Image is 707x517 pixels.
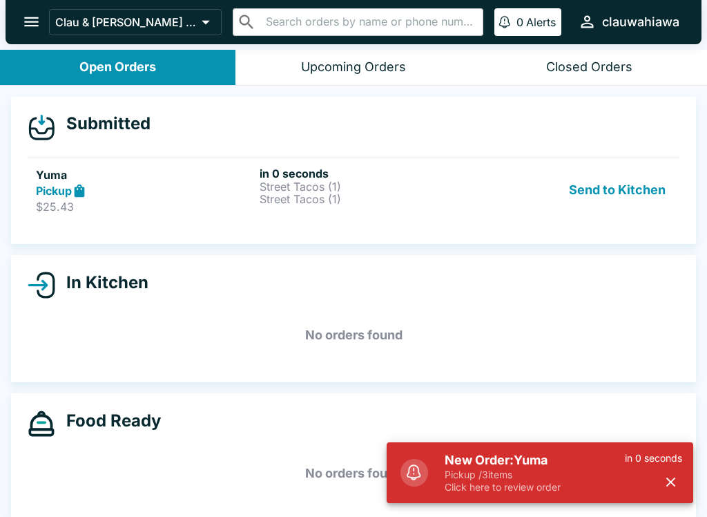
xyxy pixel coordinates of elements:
[55,411,161,431] h4: Food Ready
[55,272,148,293] h4: In Kitchen
[28,158,679,223] a: YumaPickup$25.43in 0 secondsStreet Tacos (1)Street Tacos (1)Send to Kitchen
[55,15,196,29] p: Clau & [PERSON_NAME] Cocina - Wahiawa
[36,184,72,198] strong: Pickup
[526,15,556,29] p: Alerts
[262,12,477,32] input: Search orders by name or phone number
[36,167,254,183] h5: Yuma
[28,449,679,498] h5: No orders found
[260,193,478,205] p: Street Tacos (1)
[260,180,478,193] p: Street Tacos (1)
[445,452,625,469] h5: New Order: Yuma
[516,15,523,29] p: 0
[445,469,625,481] p: Pickup / 3 items
[260,167,478,180] h6: in 0 seconds
[572,7,685,37] button: clauwahiawa
[563,167,671,214] button: Send to Kitchen
[445,481,625,493] p: Click here to review order
[55,113,151,134] h4: Submitted
[301,59,406,75] div: Upcoming Orders
[79,59,156,75] div: Open Orders
[14,4,49,39] button: open drawer
[625,452,682,464] p: in 0 seconds
[36,200,254,214] p: $25.43
[546,59,632,75] div: Closed Orders
[28,310,679,360] h5: No orders found
[602,14,679,30] div: clauwahiawa
[49,9,222,35] button: Clau & [PERSON_NAME] Cocina - Wahiawa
